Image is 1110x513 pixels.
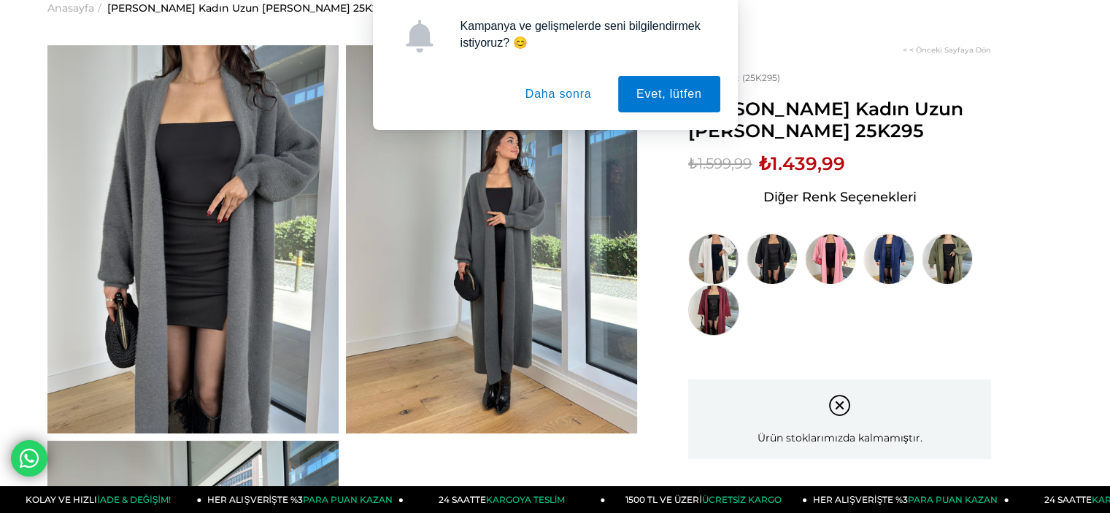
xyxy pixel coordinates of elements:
img: Eric Hırka 25K295 [47,45,339,433]
span: İADE & DEĞİŞİM! [97,494,170,505]
div: Ürün stoklarımızda kalmamıştır. [688,379,991,459]
a: 1500 TL VE ÜZERİÜCRETSİZ KARGO [606,486,808,513]
img: Eric Lacivert Kadın Uzun Triko Hırka 25K295 [863,234,914,285]
span: PARA PUAN KAZAN [303,494,393,505]
button: Evet, lütfen [618,76,720,112]
span: PARA PUAN KAZAN [908,494,998,505]
img: notification icon [403,20,436,53]
img: Eric Bordo Kadın Uzun Triko Hırka 25K295 [688,285,739,336]
img: Eric Hırka 25K295 [346,45,637,433]
span: ₺1.599,99 [688,153,752,174]
span: ÜCRETSİZ KARGO [702,494,782,505]
img: Eric Siyah Kadın Uzun Triko Hırka 25K295 [747,234,798,285]
div: Kampanya ve gelişmelerde seni bilgilendirmek istiyoruz? 😊 [449,18,720,51]
button: Daha sonra [507,76,610,112]
span: Diğer Renk Seçenekleri [763,185,917,209]
span: KARGOYA TESLİM [486,494,565,505]
a: 24 SAATTEKARGOYA TESLİM [404,486,606,513]
img: Eric Beyaz Kadın Uzun Triko Hırka 25K295 [688,234,739,285]
img: Eric Haki Kadın Uzun Triko Hırka 25K295 [922,234,973,285]
span: ₺1.439,99 [759,153,845,174]
a: HER ALIŞVERİŞTE %3PARA PUAN KAZAN [807,486,1009,513]
img: Eric Pembe Kadın Uzun Triko Hırka 25K295 [805,234,856,285]
a: HER ALIŞVERİŞTE %3PARA PUAN KAZAN [202,486,404,513]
